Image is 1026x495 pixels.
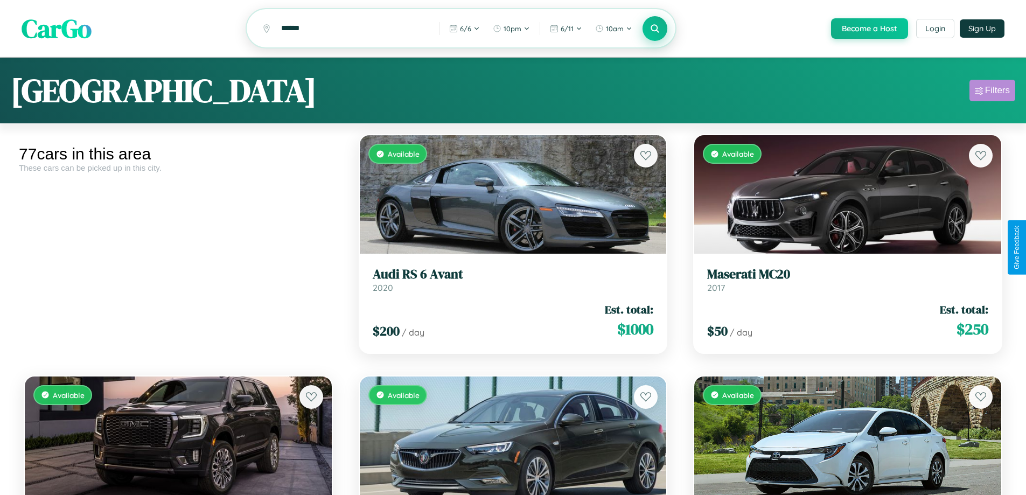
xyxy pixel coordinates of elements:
h3: Audi RS 6 Avant [373,267,654,282]
span: Available [53,391,85,400]
span: 10am [606,24,624,33]
span: / day [402,327,424,338]
span: Available [722,149,754,158]
div: Filters [985,85,1010,96]
button: 6/11 [545,20,588,37]
span: / day [730,327,752,338]
a: Maserati MC202017 [707,267,988,293]
span: $ 50 [707,322,728,340]
div: These cars can be picked up in this city. [19,163,338,172]
span: CarGo [22,11,92,46]
button: Become a Host [831,18,908,39]
span: 10pm [504,24,521,33]
button: Filters [969,80,1015,101]
span: Available [388,391,420,400]
a: Audi RS 6 Avant2020 [373,267,654,293]
span: Available [388,149,420,158]
h1: [GEOGRAPHIC_DATA] [11,68,317,113]
span: 6 / 6 [460,24,471,33]
span: Available [722,391,754,400]
span: $ 250 [957,318,988,340]
span: $ 1000 [617,318,653,340]
button: 10am [590,20,638,37]
button: 6/6 [444,20,485,37]
button: Sign Up [960,19,1004,38]
h3: Maserati MC20 [707,267,988,282]
div: 77 cars in this area [19,145,338,163]
span: $ 200 [373,322,400,340]
span: Est. total: [940,302,988,317]
button: 10pm [487,20,535,37]
span: Est. total: [605,302,653,317]
button: Login [916,19,954,38]
div: Give Feedback [1013,226,1021,269]
span: 6 / 11 [561,24,574,33]
span: 2020 [373,282,393,293]
span: 2017 [707,282,725,293]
